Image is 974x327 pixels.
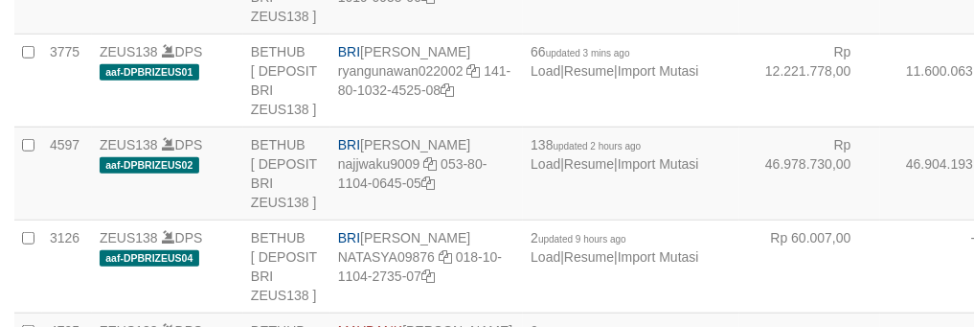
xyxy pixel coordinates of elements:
a: ZEUS138 [100,137,158,152]
span: aaf-DPBRIZEUS04 [100,250,199,267]
td: BETHUB [ DEPOSIT BRI ZEUS138 ] [243,127,330,220]
a: ZEUS138 [100,230,158,245]
span: updated 3 mins ago [546,48,630,58]
a: Resume [564,63,614,79]
span: | | [531,230,698,265]
span: BRI [338,44,360,59]
a: najjwaku9009 [338,156,420,172]
td: Rp 12.221.778,00 [739,34,880,127]
span: BRI [338,137,360,152]
td: [PERSON_NAME] 141-80-1032-4525-08 [330,34,523,127]
a: NATASYA09876 [338,249,435,265]
td: 4597 [42,127,92,220]
a: ZEUS138 [100,44,158,59]
td: DPS [92,220,243,313]
td: Rp 46.978.730,00 [739,127,880,220]
a: Load [531,63,560,79]
a: ryangunawan022002 [338,63,464,79]
span: 2 [531,230,626,245]
a: Copy 053801104064505 to clipboard [421,175,435,191]
a: Copy najjwaku9009 to clipboard [423,156,437,172]
a: Load [531,156,560,172]
span: updated 9 hours ago [538,234,626,245]
span: 66 [531,44,629,59]
td: 3775 [42,34,92,127]
a: Copy ryangunawan022002 to clipboard [467,63,481,79]
span: aaf-DPBRIZEUS02 [100,157,199,174]
a: Import Mutasi [618,156,699,172]
td: BETHUB [ DEPOSIT BRI ZEUS138 ] [243,220,330,313]
span: | | [531,44,698,79]
a: Copy NATASYA09876 to clipboard [439,249,452,265]
span: BRI [338,230,360,245]
td: [PERSON_NAME] 053-80-1104-0645-05 [330,127,523,220]
a: Load [531,249,560,265]
span: | | [531,137,698,172]
a: Copy 141801032452508 to clipboard [441,82,454,98]
a: Import Mutasi [618,249,699,265]
a: Resume [564,249,614,265]
a: Copy 018101104273507 to clipboard [421,269,435,284]
td: DPS [92,34,243,127]
a: Resume [564,156,614,172]
td: Rp 60.007,00 [739,220,880,313]
span: updated 2 hours ago [554,141,642,152]
td: 3126 [42,220,92,313]
td: DPS [92,127,243,220]
td: [PERSON_NAME] 018-10-1104-2735-07 [330,220,523,313]
span: 138 [531,137,641,152]
a: Import Mutasi [618,63,699,79]
span: aaf-DPBRIZEUS01 [100,64,199,81]
td: BETHUB [ DEPOSIT BRI ZEUS138 ] [243,34,330,127]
